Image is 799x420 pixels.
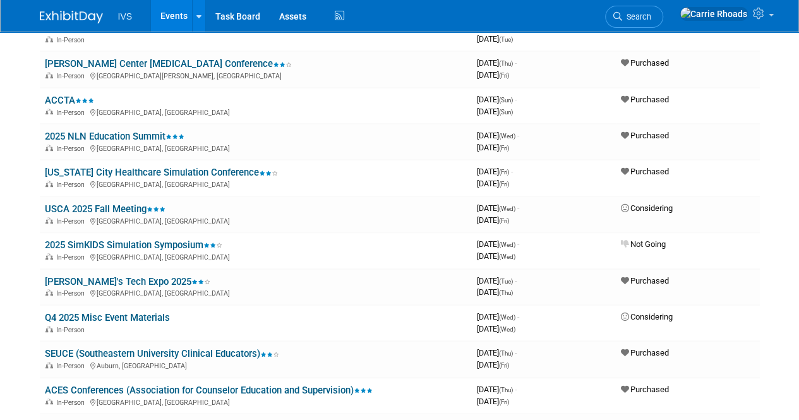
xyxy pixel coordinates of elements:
a: USCA 2025 Fall Meeting [45,203,165,215]
img: In-Person Event [45,181,53,187]
a: 2025 NLN Education Summit [45,131,184,142]
span: - [517,239,519,249]
span: (Fri) [499,217,509,224]
a: [US_STATE] City Healthcare Simulation Conference [45,167,278,178]
span: (Thu) [499,289,513,296]
span: Considering [621,312,673,321]
span: [DATE] [477,179,509,188]
img: In-Person Event [45,72,53,78]
a: 2025 SimKIDS Simulation Symposium [45,239,222,251]
span: (Sun) [499,109,513,116]
a: Q4 2025 Misc Event Materials [45,312,170,323]
span: (Wed) [499,241,515,248]
div: [GEOGRAPHIC_DATA], [GEOGRAPHIC_DATA] [45,179,467,189]
span: - [515,95,517,104]
span: In-Person [56,362,88,370]
span: [DATE] [477,70,509,80]
div: [GEOGRAPHIC_DATA], [GEOGRAPHIC_DATA] [45,397,467,407]
img: In-Person Event [45,217,53,224]
img: In-Person Event [45,362,53,368]
span: (Tue) [499,36,513,43]
span: [DATE] [477,203,519,213]
span: In-Person [56,253,88,261]
span: [DATE] [477,167,513,176]
div: [GEOGRAPHIC_DATA], [GEOGRAPHIC_DATA] [45,251,467,261]
span: In-Person [56,399,88,407]
span: - [515,348,517,357]
img: In-Person Event [45,109,53,115]
span: [DATE] [477,143,509,152]
a: ACCTA [45,95,94,106]
span: (Fri) [499,399,509,405]
span: (Fri) [499,72,509,79]
span: [DATE] [477,397,509,406]
span: [DATE] [477,107,513,116]
img: In-Person Event [45,289,53,296]
span: In-Person [56,289,88,297]
span: - [517,203,519,213]
span: - [511,167,513,176]
a: PNEG - 50th Annual Professional Nurse Educators Group 2025 National Nursing Conference [45,22,448,33]
a: Search [605,6,663,28]
span: Purchased [621,58,669,68]
img: In-Person Event [45,253,53,260]
span: (Tue) [499,278,513,285]
img: ExhibitDay [40,11,103,23]
span: In-Person [56,72,88,80]
span: (Fri) [499,181,509,188]
span: (Wed) [499,205,515,212]
span: Purchased [621,385,669,394]
span: [DATE] [477,348,517,357]
div: Auburn, [GEOGRAPHIC_DATA] [45,360,467,370]
span: Purchased [621,167,669,176]
span: In-Person [56,36,88,44]
img: In-Person Event [45,326,53,332]
a: SEUCE (Southeastern University Clinical Educators) [45,348,279,359]
span: In-Person [56,326,88,334]
span: (Thu) [499,60,513,67]
span: - [517,312,519,321]
span: Purchased [621,131,669,140]
span: Purchased [621,95,669,104]
span: (Sun) [499,97,513,104]
span: [DATE] [477,360,509,369]
span: (Wed) [499,253,515,260]
span: [DATE] [477,215,509,225]
a: ACES Conferences (Association for Counselor Education and Supervision) [45,385,373,396]
a: [PERSON_NAME]'s Tech Expo 2025 [45,276,210,287]
span: [DATE] [477,34,513,44]
span: (Fri) [499,362,509,369]
span: In-Person [56,217,88,225]
span: (Wed) [499,133,515,140]
img: In-Person Event [45,36,53,42]
div: [GEOGRAPHIC_DATA], [GEOGRAPHIC_DATA] [45,143,467,153]
span: [DATE] [477,251,515,261]
span: (Thu) [499,387,513,393]
span: Considering [621,203,673,213]
span: Purchased [621,276,669,285]
span: (Fri) [499,169,509,176]
span: - [517,131,519,140]
span: [DATE] [477,276,517,285]
span: [DATE] [477,287,513,297]
span: - [515,276,517,285]
span: [DATE] [477,385,517,394]
span: (Fri) [499,145,509,152]
img: In-Person Event [45,145,53,151]
span: - [515,385,517,394]
span: [DATE] [477,324,515,333]
span: [DATE] [477,131,519,140]
img: Carrie Rhoads [680,7,748,21]
span: [DATE] [477,95,517,104]
div: [GEOGRAPHIC_DATA], [GEOGRAPHIC_DATA] [45,107,467,117]
span: In-Person [56,181,88,189]
div: [GEOGRAPHIC_DATA], [GEOGRAPHIC_DATA] [45,287,467,297]
span: (Wed) [499,314,515,321]
span: IVS [118,11,133,21]
span: In-Person [56,145,88,153]
span: [DATE] [477,312,519,321]
img: In-Person Event [45,399,53,405]
span: Purchased [621,348,669,357]
div: [GEOGRAPHIC_DATA], [GEOGRAPHIC_DATA] [45,215,467,225]
span: (Wed) [499,326,515,333]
